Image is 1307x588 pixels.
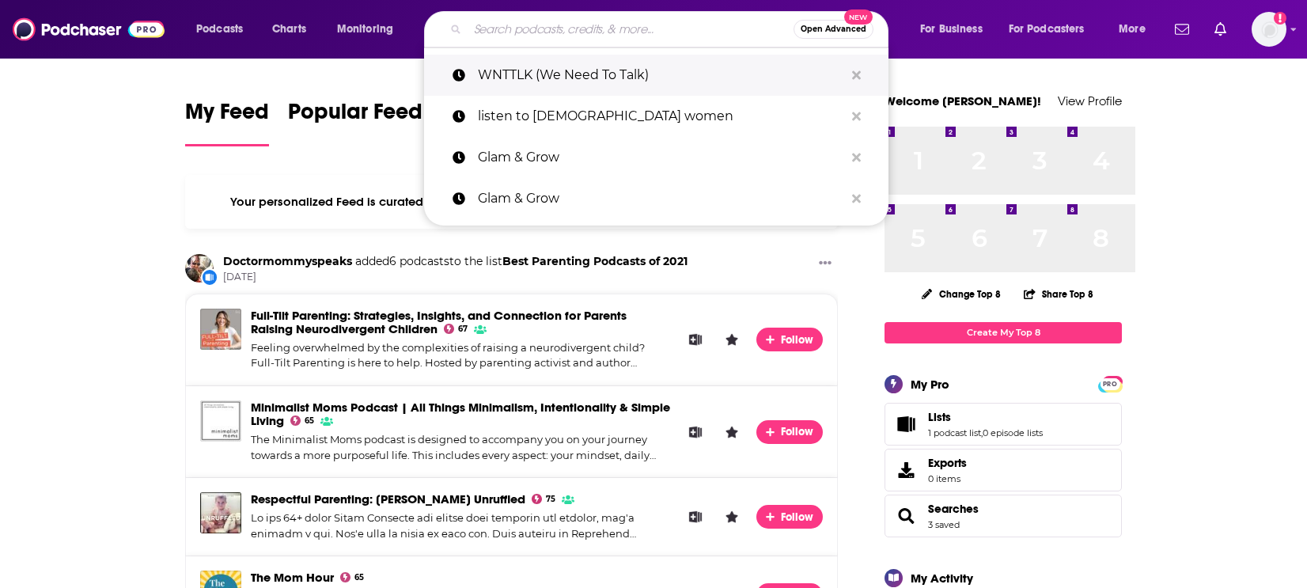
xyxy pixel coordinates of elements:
[502,254,688,268] a: Best Parenting Podcasts of 2021
[185,98,269,135] span: My Feed
[928,456,967,470] span: Exports
[720,328,744,351] button: Leave a Rating
[781,425,815,438] span: Follow
[1208,16,1233,43] a: Show notifications dropdown
[439,11,904,47] div: Search podcasts, credits, & more...
[196,18,243,40] span: Podcasts
[355,254,449,268] span: added 6 podcasts
[532,494,555,504] a: 75
[1252,12,1286,47] span: Logged in as WinkJono
[684,420,707,444] button: Add to List
[756,505,823,529] button: Follow
[885,403,1122,446] span: Lists
[1252,12,1286,47] img: User Profile
[1169,16,1195,43] a: Show notifications dropdown
[223,254,352,268] a: Doctormommyspeaks
[781,510,815,524] span: Follow
[928,410,1043,424] a: Lists
[844,9,873,25] span: New
[424,96,888,137] a: listen to [DEMOGRAPHIC_DATA] women
[983,427,1043,438] a: 0 episode lists
[272,18,306,40] span: Charts
[288,98,422,146] a: Popular Feed
[801,25,866,33] span: Open Advanced
[223,254,688,269] h3: to the list
[928,427,981,438] a: 1 podcast list
[251,432,671,463] div: The Minimalist Moms podcast is designed to accompany you on your journey towards a more purposefu...
[223,271,688,284] span: [DATE]
[478,55,844,96] p: WNTTLK (We Need To Talk)
[424,137,888,178] a: Glam & Grow
[1101,378,1119,390] span: PRO
[251,570,334,585] a: The Mom Hour
[756,328,823,351] button: Follow
[1108,17,1165,42] button: open menu
[185,254,214,283] img: Doctormommyspeaks
[890,413,922,435] a: Lists
[185,175,838,229] div: Your personalized Feed is curated based on the Podcasts, Creators, Users, and Lists that you Follow.
[920,18,983,40] span: For Business
[424,55,888,96] a: WNTTLK (We Need To Talk)
[458,326,468,332] span: 67
[251,491,525,506] a: Respectful Parenting: Janet Lansbury Unruffled
[720,505,744,529] button: Leave a Rating
[1023,279,1094,309] button: Share Top 8
[478,137,844,178] p: Glam & Grow
[305,418,314,424] span: 65
[1009,18,1085,40] span: For Podcasters
[1119,18,1146,40] span: More
[781,333,815,347] span: Follow
[928,410,951,424] span: Lists
[200,492,241,533] img: Respectful Parenting: Janet Lansbury Unruffled
[684,328,707,351] button: Add to List
[1274,12,1286,25] svg: Add a profile image
[340,572,364,582] a: 65
[200,400,241,442] img: Minimalist Moms Podcast | All Things Minimalism, Intentionality & Simple Living
[911,571,973,586] div: My Activity
[890,459,922,481] span: Exports
[424,178,888,219] a: Glam & Grow
[1058,93,1122,108] a: View Profile
[354,575,364,581] span: 65
[288,98,422,135] span: Popular Feed
[928,473,967,484] span: 0 items
[251,308,627,336] a: Full-Tilt Parenting: Strategies, Insights, and Connection for Parents Raising Neurodivergent Chil...
[251,510,671,541] div: Lo ips 64+ dolor Sitam Consecte adi elitse doei temporin utl etdolor, mag'a enimadm v qui. Nos'e ...
[251,491,525,506] span: Respectful Parenting: [PERSON_NAME] Unruffled
[684,505,707,529] button: Add to List
[912,284,1010,304] button: Change Top 8
[251,340,671,371] div: Feeling overwhelmed by the complexities of raising a neurodivergent child? Full-Tilt Parenting is...
[262,17,316,42] a: Charts
[885,495,1122,537] span: Searches
[911,377,949,392] div: My Pro
[546,496,555,503] span: 75
[200,309,241,350] img: Full-Tilt Parenting: Strategies, Insights, and Connection for Parents Raising Neurodivergent Chil...
[251,400,670,428] a: Minimalist Moms Podcast | All Things Minimalism, Intentionality & Simple Living
[890,505,922,527] a: Searches
[185,98,269,146] a: My Feed
[1101,377,1119,389] a: PRO
[1252,12,1286,47] button: Show profile menu
[290,415,314,426] a: 65
[928,502,979,516] a: Searches
[478,96,844,137] p: listen to black women
[185,17,263,42] button: open menu
[885,449,1122,491] a: Exports
[468,17,794,42] input: Search podcasts, credits, & more...
[720,420,744,444] button: Leave a Rating
[201,268,218,286] div: New List
[444,324,468,334] a: 67
[885,93,1041,108] a: Welcome [PERSON_NAME]!
[478,178,844,219] p: Glam & Grow
[13,14,165,44] img: Podchaser - Follow, Share and Rate Podcasts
